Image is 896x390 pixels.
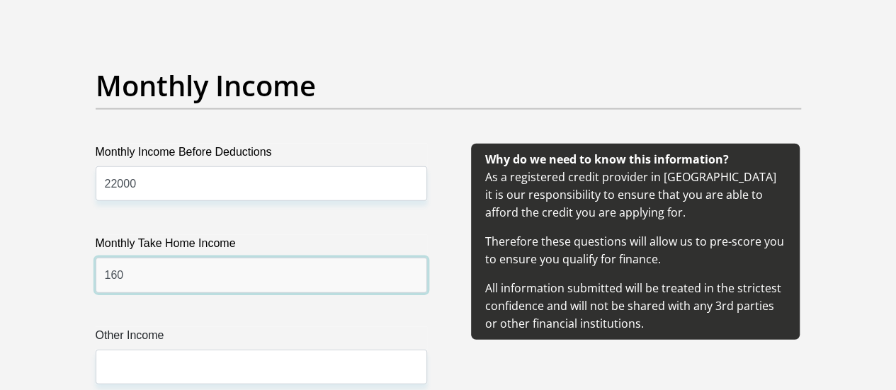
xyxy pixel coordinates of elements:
h2: Monthly Income [96,69,801,103]
label: Other Income [96,327,427,350]
input: Monthly Income Before Deductions [96,166,427,201]
b: Why do we need to know this information? [485,151,729,167]
span: As a registered credit provider in [GEOGRAPHIC_DATA] it is our responsibility to ensure that you ... [485,151,784,331]
label: Monthly Income Before Deductions [96,144,427,166]
label: Monthly Take Home Income [96,235,427,258]
input: Other Income [96,350,427,384]
input: Monthly Take Home Income [96,258,427,292]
